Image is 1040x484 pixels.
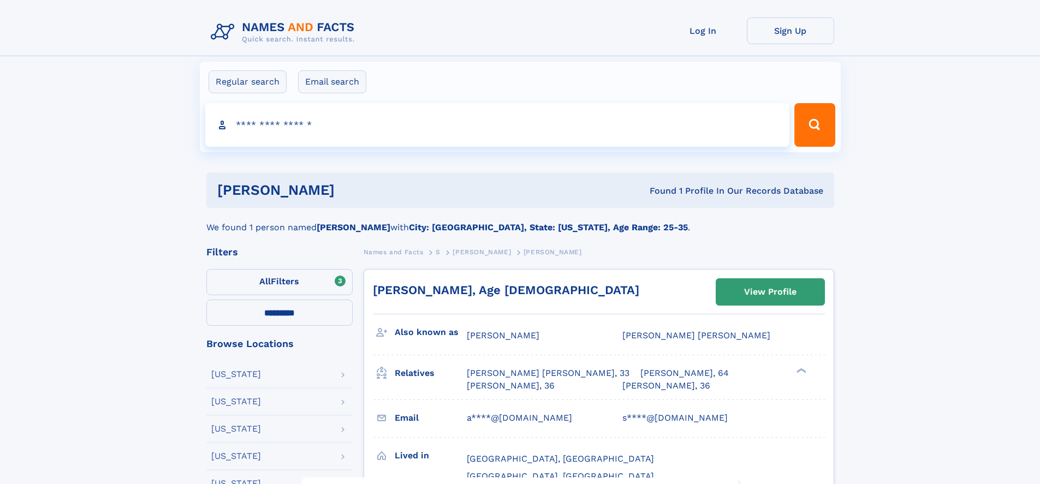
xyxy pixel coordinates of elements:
[211,370,261,379] div: [US_STATE]
[659,17,747,44] a: Log In
[747,17,834,44] a: Sign Up
[206,208,834,234] div: We found 1 person named with .
[206,17,364,47] img: Logo Names and Facts
[716,279,824,305] a: View Profile
[395,446,467,465] h3: Lived in
[211,452,261,461] div: [US_STATE]
[640,367,729,379] a: [PERSON_NAME], 64
[467,471,654,481] span: [GEOGRAPHIC_DATA], [GEOGRAPHIC_DATA]
[467,380,555,392] a: [PERSON_NAME], 36
[373,283,639,297] a: [PERSON_NAME], Age [DEMOGRAPHIC_DATA]
[794,103,835,147] button: Search Button
[453,245,511,259] a: [PERSON_NAME]
[206,247,353,257] div: Filters
[259,276,271,286] span: All
[317,222,390,232] b: [PERSON_NAME]
[206,269,353,295] label: Filters
[211,425,261,433] div: [US_STATE]
[395,323,467,342] h3: Also known as
[744,279,797,304] div: View Profile
[467,453,654,464] span: [GEOGRAPHIC_DATA], [GEOGRAPHIC_DATA]
[395,409,467,427] h3: Email
[211,397,261,406] div: [US_STATE]
[794,367,807,374] div: ❯
[467,330,539,340] span: [PERSON_NAME]
[467,367,629,379] a: [PERSON_NAME] [PERSON_NAME], 33
[395,364,467,383] h3: Relatives
[205,103,790,147] input: search input
[436,245,441,259] a: S
[409,222,688,232] b: City: [GEOGRAPHIC_DATA], State: [US_STATE], Age Range: 25-35
[209,70,287,93] label: Regular search
[492,185,823,197] div: Found 1 Profile In Our Records Database
[622,330,770,340] span: [PERSON_NAME] [PERSON_NAME]
[364,245,424,259] a: Names and Facts
[524,248,582,256] span: [PERSON_NAME]
[217,183,492,197] h1: [PERSON_NAME]
[206,339,353,349] div: Browse Locations
[298,70,366,93] label: Email search
[436,248,441,256] span: S
[622,380,710,392] a: [PERSON_NAME], 36
[453,248,511,256] span: [PERSON_NAME]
